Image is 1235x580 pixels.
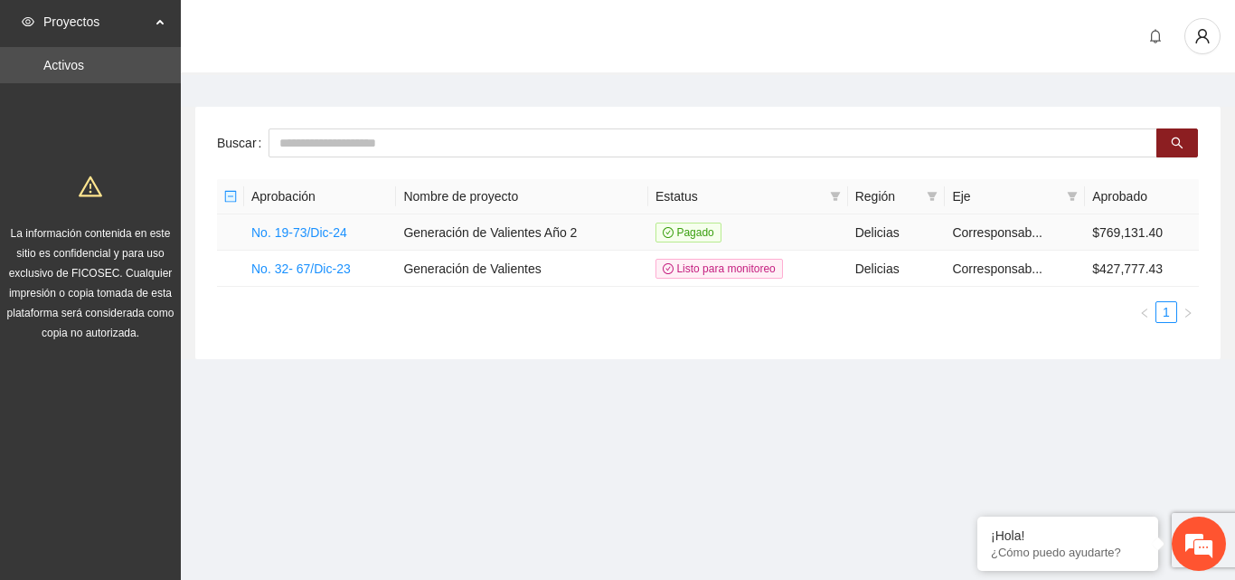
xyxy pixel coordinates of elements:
span: minus-square [224,190,237,203]
div: ¡Hola! [991,528,1145,543]
span: bell [1142,29,1169,43]
span: right [1183,308,1193,319]
span: filter [1063,183,1081,210]
span: check-circle [663,263,674,274]
a: Activos [43,58,84,72]
td: $769,131.40 [1085,214,1199,251]
span: Listo para monitoreo [655,259,783,279]
span: left [1139,308,1150,319]
button: search [1156,128,1198,157]
span: filter [826,183,844,210]
th: Nombre de proyecto [396,179,648,214]
span: Eje [952,186,1060,206]
td: Delicias [848,251,946,287]
p: ¿Cómo puedo ayudarte? [991,546,1145,559]
span: Corresponsab... [952,225,1042,240]
td: $427,777.43 [1085,251,1199,287]
td: Generación de Valientes [396,251,648,287]
span: filter [1067,191,1078,202]
td: Delicias [848,214,946,251]
span: search [1171,137,1183,151]
a: 1 [1156,302,1176,322]
button: user [1184,18,1221,54]
span: warning [79,175,102,198]
li: Previous Page [1134,301,1155,323]
span: Estatus [655,186,823,206]
span: user [1185,28,1220,44]
a: No. 32- 67/Dic-23 [251,261,351,276]
button: left [1134,301,1155,323]
span: filter [830,191,841,202]
span: check-circle [663,227,674,238]
span: filter [927,191,938,202]
li: 1 [1155,301,1177,323]
span: La información contenida en este sitio es confidencial y para uso exclusivo de FICOSEC. Cualquier... [7,227,174,339]
span: eye [22,15,34,28]
span: filter [923,183,941,210]
a: No. 19-73/Dic-24 [251,225,347,240]
li: Next Page [1177,301,1199,323]
label: Buscar [217,128,269,157]
th: Aprobación [244,179,396,214]
button: right [1177,301,1199,323]
span: Proyectos [43,4,150,40]
span: Corresponsab... [952,261,1042,276]
span: Pagado [655,223,721,242]
th: Aprobado [1085,179,1199,214]
span: Región [855,186,920,206]
td: Generación de Valientes Año 2 [396,214,648,251]
button: bell [1141,22,1170,51]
